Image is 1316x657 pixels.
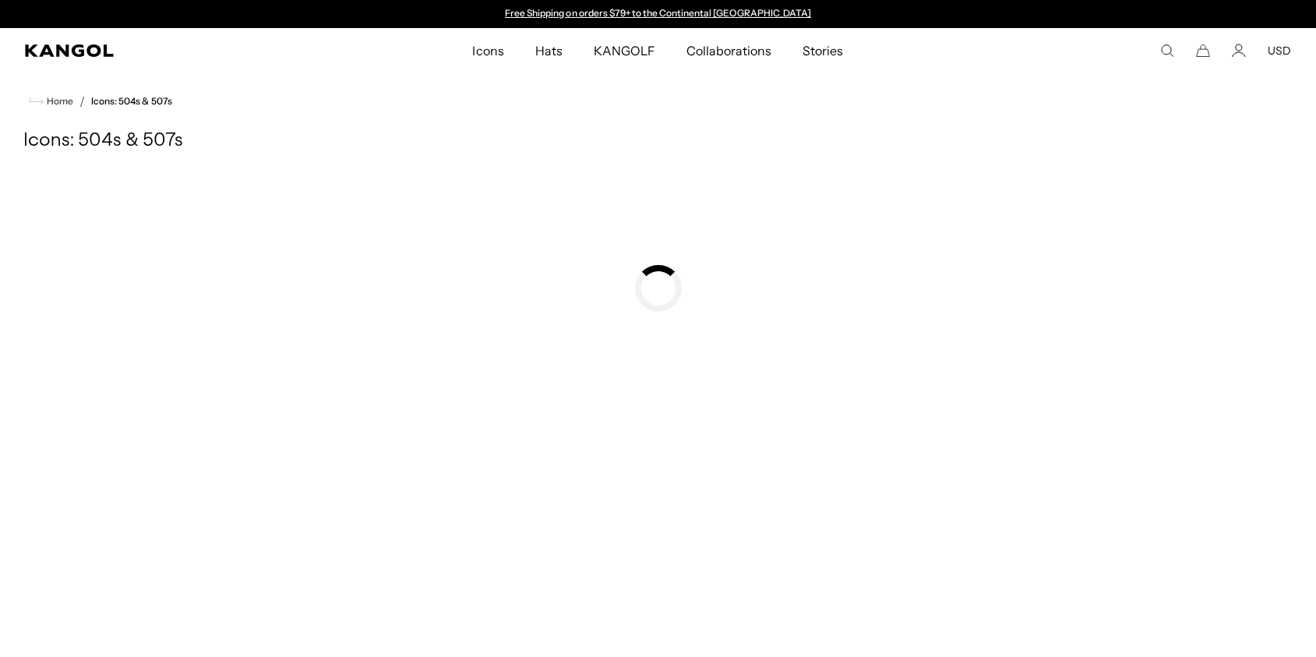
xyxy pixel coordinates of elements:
[803,28,843,73] span: Stories
[578,28,671,73] a: KANGOLF
[505,7,811,19] a: Free Shipping on orders $79+ to the Continental [GEOGRAPHIC_DATA]
[25,44,313,57] a: Kangol
[498,8,819,20] slideshow-component: Announcement bar
[594,28,655,73] span: KANGOLF
[1160,44,1174,58] summary: Search here
[535,28,563,73] span: Hats
[498,8,819,20] div: 1 of 2
[91,96,172,107] a: Icons: 504s & 507s
[671,28,787,73] a: Collaborations
[1232,44,1246,58] a: Account
[457,28,519,73] a: Icons
[472,28,503,73] span: Icons
[1268,44,1291,58] button: USD
[1196,44,1210,58] button: Cart
[30,94,73,108] a: Home
[787,28,859,73] a: Stories
[44,96,73,107] span: Home
[73,92,85,111] li: /
[23,129,1293,153] h1: Icons: 504s & 507s
[520,28,578,73] a: Hats
[498,8,819,20] div: Announcement
[686,28,771,73] span: Collaborations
